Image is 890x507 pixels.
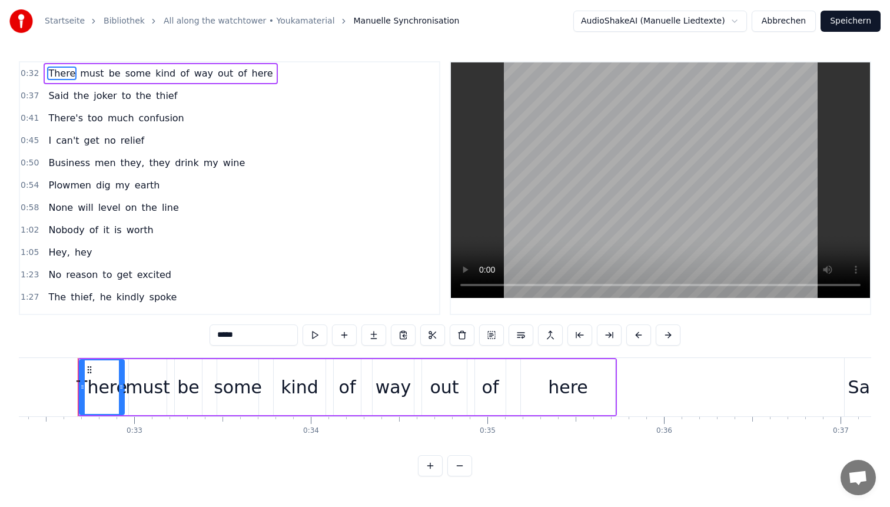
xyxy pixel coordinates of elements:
[72,89,90,102] span: the
[156,313,191,326] span: among
[125,374,170,400] div: must
[88,223,99,237] span: of
[47,156,91,170] span: Business
[281,374,318,400] div: kind
[74,246,93,259] span: hey
[841,460,876,495] div: Chat öffnen
[148,156,171,170] span: they
[177,374,200,400] div: be
[125,223,155,237] span: worth
[548,374,588,400] div: here
[194,313,207,326] span: us
[21,135,39,147] span: 0:45
[104,15,145,27] a: Bibliothek
[119,156,146,170] span: they,
[45,15,459,27] nav: breadcrumb
[482,374,499,400] div: of
[99,313,128,326] span: many
[79,67,105,80] span: must
[134,178,161,192] span: earth
[21,180,39,191] span: 0:54
[136,268,172,281] span: excited
[154,67,177,80] span: kind
[103,134,117,147] span: no
[124,201,138,214] span: on
[193,67,214,80] span: way
[821,11,881,32] button: Speichern
[21,202,39,214] span: 0:58
[47,223,85,237] span: Nobody
[102,223,111,237] span: it
[202,156,220,170] span: my
[127,426,142,436] div: 0:33
[124,67,152,80] span: some
[114,178,131,192] span: my
[155,89,178,102] span: thief
[21,224,39,236] span: 1:02
[848,374,886,400] div: Said
[47,67,77,80] span: There
[148,290,178,304] span: spoke
[95,178,112,192] span: dig
[179,67,190,80] span: of
[108,67,122,80] span: be
[174,156,200,170] span: drink
[87,111,104,125] span: too
[130,313,154,326] span: here
[21,247,39,259] span: 1:05
[92,89,118,102] span: joker
[113,223,123,237] span: is
[77,201,94,214] span: will
[121,89,132,102] span: to
[251,67,274,80] span: here
[222,156,247,170] span: wine
[21,112,39,124] span: 0:41
[217,67,234,80] span: out
[55,134,80,147] span: can't
[339,374,356,400] div: of
[135,89,152,102] span: the
[376,374,411,400] div: way
[47,89,70,102] span: Said
[214,374,262,400] div: some
[77,374,127,400] div: There
[101,268,113,281] span: to
[45,15,85,27] a: Startseite
[21,269,39,281] span: 1:23
[47,201,74,214] span: None
[21,90,39,102] span: 0:37
[656,426,672,436] div: 0:36
[97,201,122,214] span: level
[303,426,319,436] div: 0:34
[164,15,335,27] a: All along the watchtower • Youkamaterial
[115,290,146,304] span: kindly
[47,290,67,304] span: The
[21,157,39,169] span: 0:50
[47,134,52,147] span: I
[47,313,77,326] span: There
[480,426,496,436] div: 0:35
[237,67,248,80] span: of
[69,290,96,304] span: thief,
[107,111,135,125] span: much
[138,111,185,125] span: confusion
[21,68,39,79] span: 0:32
[141,201,158,214] span: the
[430,374,459,400] div: out
[47,268,62,281] span: No
[119,134,145,147] span: relief
[79,313,97,326] span: are
[47,246,71,259] span: Hey,
[115,268,133,281] span: get
[65,268,99,281] span: reason
[21,291,39,303] span: 1:27
[94,156,117,170] span: men
[9,9,33,33] img: youka
[83,134,101,147] span: get
[99,290,113,304] span: he
[161,201,180,214] span: line
[752,11,816,32] button: Abbrechen
[833,426,849,436] div: 0:37
[47,178,92,192] span: Plowmen
[47,111,84,125] span: There's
